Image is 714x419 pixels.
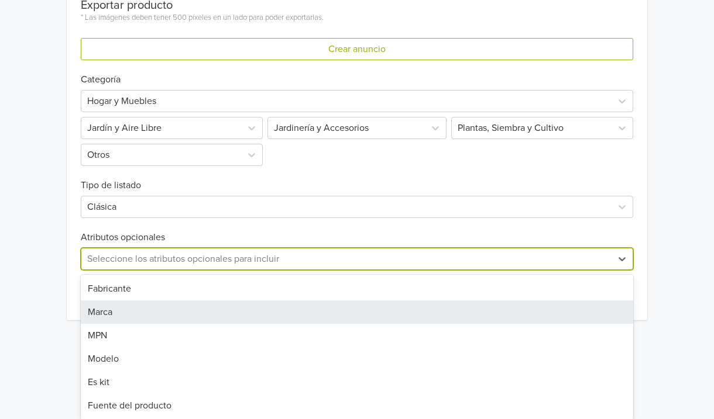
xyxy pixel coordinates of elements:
[81,300,633,324] div: Marca
[81,277,633,300] div: Fabricante
[81,324,633,347] div: MPN
[81,38,633,60] button: Crear anuncio
[81,394,633,417] div: Fuente del producto
[81,232,633,243] h6: Atributos opcionales
[81,370,633,394] div: Es kit
[81,347,633,370] div: Modelo
[81,166,633,191] h6: Tipo de listado
[81,60,633,85] h6: Categoría
[81,12,324,24] div: * Las imágenes deben tener 500 píxeles en un lado para poder exportarlas.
